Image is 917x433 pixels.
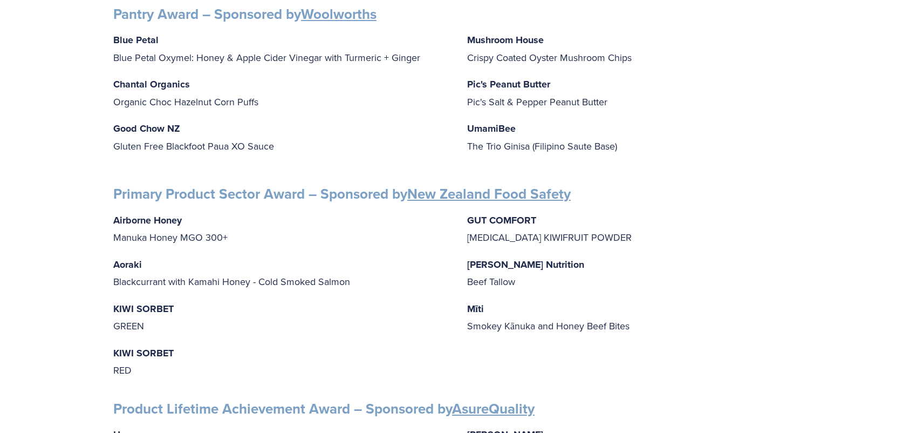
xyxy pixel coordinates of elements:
[452,398,535,419] a: AsureQuality
[113,398,535,419] strong: Product Lifetime Achievement Award – Sponsored by
[467,121,516,136] strong: UmamiBee
[467,77,550,91] strong: Pic's Peanut Butter
[467,300,804,335] p: Smokey Kānuka and Honey Beef Bites
[467,302,484,316] strong: Mīti
[113,212,450,246] p: Manuka Honey MGO 300+
[113,300,450,335] p: GREEN
[407,184,571,204] a: New Zealand Food Safety
[467,76,804,110] p: Pic's Salt & Pepper Peanut Butter
[301,4,377,24] a: Woolworths
[113,76,450,110] p: Organic Choc Hazelnut Corn Puffs
[113,120,450,154] p: Gluten Free Blackfoot Paua XO Sauce
[467,120,804,154] p: The Trio Ginisa (Filipino Saute Base)
[467,31,804,66] p: Crispy Coated Oyster Mushroom Chips
[113,33,159,47] strong: Blue Petal
[113,121,180,136] strong: Good Chow NZ
[467,33,544,47] strong: Mushroom House
[467,256,804,290] p: Beef Tallow
[113,256,450,290] p: Blackcurrant with Kamahi Honey - Cold Smoked Salmon
[113,258,142,272] strong: Aoraki
[113,77,190,91] strong: Chantal Organics
[467,258,584,272] strong: [PERSON_NAME] Nutrition
[113,302,174,316] strong: KIWI SORBET
[113,31,450,66] p: Blue Petal Oxymel: Honey & Apple Cider Vinegar with Turmeric + Ginger
[467,213,536,227] strong: GUT COMFORT
[113,346,174,360] strong: KIWI SORBET
[113,344,450,379] p: RED
[467,212,804,246] p: [MEDICAL_DATA] KIWIFRUIT POWDER
[113,4,377,24] strong: Pantry Award – Sponsored by
[113,213,182,227] strong: Airborne Honey
[113,184,571,204] strong: Primary Product Sector Award – Sponsored by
